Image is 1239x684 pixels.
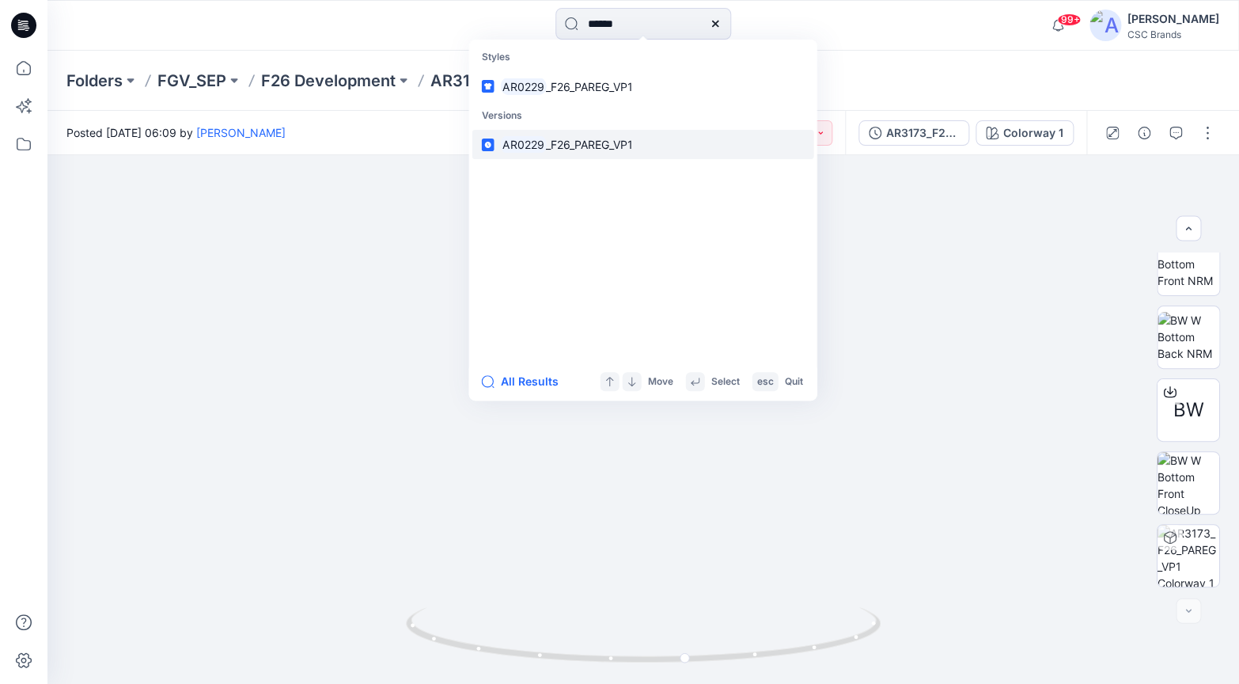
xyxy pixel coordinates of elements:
img: avatar [1089,9,1121,41]
a: AR0229_F26_PAREG_VP1 [472,72,814,101]
p: Select [711,374,740,390]
img: eyJhbGciOiJIUzI1NiIsImtpZCI6IjAiLCJzbHQiOiJzZXMiLCJ0eXAiOiJKV1QifQ.eyJkYXRhIjp7InR5cGUiOiJzdG9yYW... [301,78,984,683]
span: 99+ [1057,13,1081,26]
img: BW W Bottom Back NRM [1158,312,1219,362]
p: esc [757,374,774,390]
span: Posted [DATE] 06:09 by [66,124,286,141]
img: AR3173_F26_PAREG_VP1 Colorway 1 [1158,525,1219,587]
img: BW W Bottom Front CloseUp NRM [1158,452,1219,514]
a: AR0229_F26_PAREG_VP1 [472,130,814,159]
span: _F26_PAREG_VP1 [546,138,633,151]
button: Colorway 1 [976,120,1074,146]
button: Details [1131,120,1157,146]
div: CSC Brands [1127,28,1219,40]
div: Colorway 1 [1003,124,1063,142]
p: Move [648,374,673,390]
a: FGV_SEP [157,70,226,92]
a: [PERSON_NAME] [196,126,286,139]
div: [PERSON_NAME] [1127,9,1219,28]
div: AR3173_F26_PAREG_VP1 [886,124,959,142]
mark: AR0229 [501,135,547,154]
p: Styles [472,43,814,72]
a: Folders [66,70,123,92]
p: Quit [785,374,803,390]
a: F26 Development [261,70,396,92]
img: BW W Bottom Front NRM [1158,239,1219,289]
button: AR3173_F26_PAREG_VP1 [858,120,969,146]
p: Versions [472,101,814,131]
span: BW [1173,396,1204,424]
mark: AR0229 [501,78,547,96]
p: AR3173_F26_PAREG_VP1 [430,70,619,92]
span: _F26_PAREG_VP1 [546,80,633,93]
button: All Results [482,372,569,391]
